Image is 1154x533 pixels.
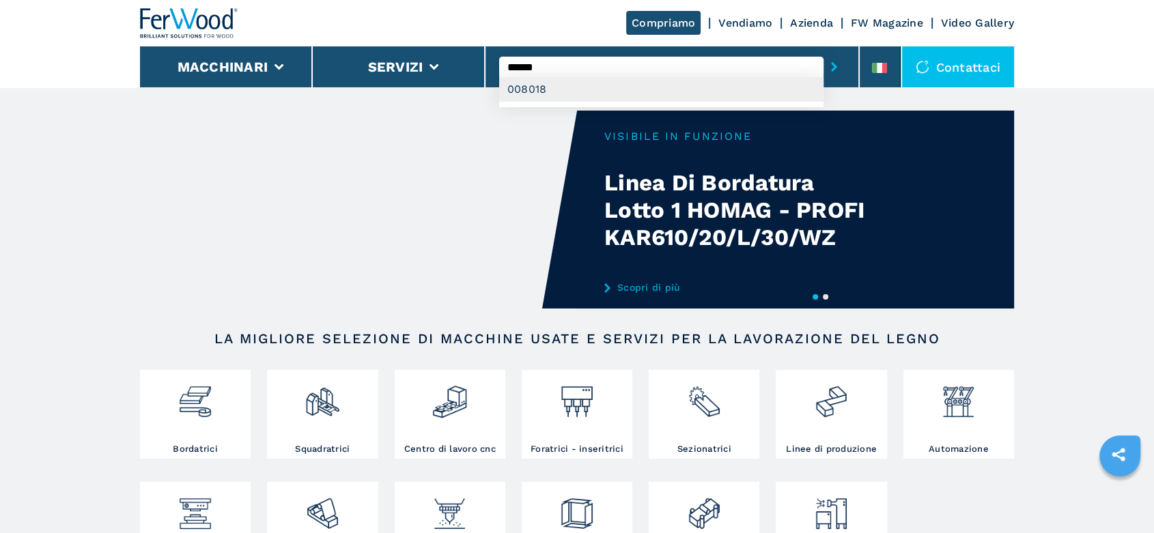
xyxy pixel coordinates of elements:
video: Your browser does not support the video tag. [140,111,577,308]
h3: Foratrici - inseritrici [531,443,623,455]
a: Linee di produzione [776,370,886,459]
div: 008018 [499,77,824,102]
img: squadratrici_2.png [305,373,341,420]
a: Azienda [790,16,833,29]
a: Squadratrici [267,370,378,459]
img: automazione.png [940,373,976,420]
img: sezionatrici_2.png [686,373,722,420]
iframe: Chat [1096,472,1144,523]
div: Contattaci [902,46,1015,87]
button: 2 [823,294,828,300]
img: pressa-strettoia.png [177,485,213,532]
a: Compriamo [626,11,701,35]
h2: LA MIGLIORE SELEZIONE DI MACCHINE USATE E SERVIZI PER LA LAVORAZIONE DEL LEGNO [184,330,970,347]
a: Automazione [903,370,1014,459]
img: Ferwood [140,8,238,38]
a: FW Magazine [851,16,923,29]
h3: Bordatrici [173,443,218,455]
img: levigatrici_2.png [305,485,341,532]
button: submit-button [824,51,845,83]
button: Servizi [367,59,423,75]
a: Vendiamo [718,16,772,29]
a: sharethis [1101,437,1136,472]
img: montaggio_imballaggio_2.png [559,485,595,532]
button: 1 [813,294,818,300]
a: Bordatrici [140,370,251,459]
button: Macchinari [178,59,268,75]
a: Scopri di più [604,282,872,293]
img: bordatrici_1.png [177,373,213,420]
a: Foratrici - inseritrici [522,370,632,459]
img: aspirazione_1.png [813,485,849,532]
img: centro_di_lavoro_cnc_2.png [432,373,468,420]
img: Contattaci [916,60,929,74]
img: lavorazione_porte_finestre_2.png [686,485,722,532]
img: verniciatura_1.png [432,485,468,532]
img: linee_di_produzione_2.png [813,373,849,420]
h3: Automazione [929,443,989,455]
h3: Linee di produzione [786,443,877,455]
img: foratrici_inseritrici_2.png [559,373,595,420]
a: Sezionatrici [649,370,759,459]
h3: Squadratrici [295,443,350,455]
a: Centro di lavoro cnc [395,370,505,459]
a: Video Gallery [941,16,1014,29]
h3: Sezionatrici [677,443,731,455]
h3: Centro di lavoro cnc [404,443,496,455]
